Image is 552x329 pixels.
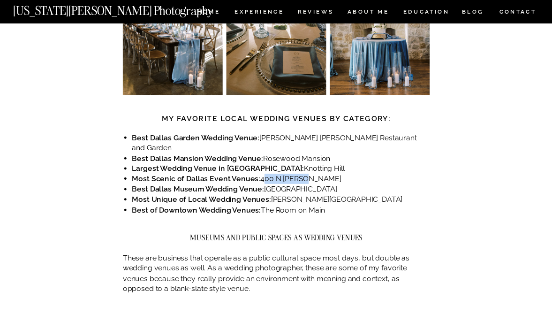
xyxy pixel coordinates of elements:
li: The Room on Main [132,205,430,215]
li: Rosewood Mansion [132,153,430,164]
strong: Best of Downtown Wedding Venues: [132,206,261,214]
strong: Best Dallas Museum Wedding Venue: [132,185,264,194]
p: These are business that operate as a public cultural space most days, but double as wedding venue... [123,253,430,294]
strong: Largest Wedding Venue in [GEOGRAPHIC_DATA]: [132,164,304,173]
li: [PERSON_NAME] [PERSON_NAME] Restaurant and Garden [132,133,430,153]
strong: Most Scenic of Dallas Event Venues: [132,175,260,184]
strong: Best Dallas Garden Wedding Venue: [132,133,259,142]
a: Experience [234,9,283,17]
strong: Best Dallas Mansion Wedding Venue: [132,154,263,163]
li: Knotting Hill [132,164,430,174]
a: HOME [196,9,222,17]
li: 400 N [PERSON_NAME] [132,174,430,184]
a: REVIEWS [298,9,333,17]
li: [PERSON_NAME][GEOGRAPHIC_DATA] [132,195,430,205]
a: CONTACT [499,7,537,17]
a: ABOUT ME [348,9,389,17]
h2: MUSEUMS AND PUBLIC SPACES AS WEDDING VENUES [123,234,430,242]
strong: Most Unique of Local Wedding Venues: [132,195,271,204]
li: [GEOGRAPHIC_DATA] [132,184,430,195]
strong: My Favorite Local Wedding Venues by Category: [162,115,391,123]
a: [US_STATE][PERSON_NAME] Photography [13,5,244,13]
a: EDUCATION [402,9,450,17]
a: BLOG [462,9,484,17]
